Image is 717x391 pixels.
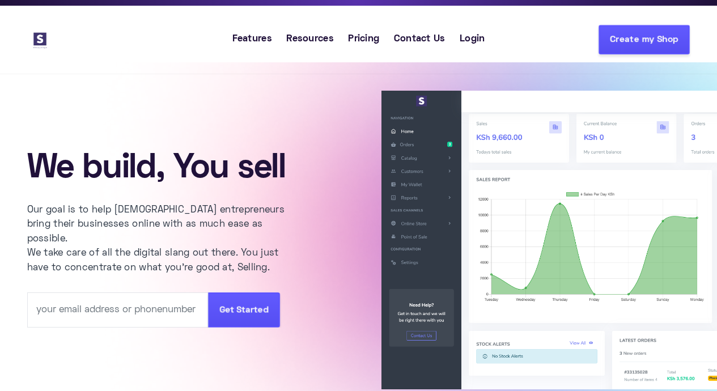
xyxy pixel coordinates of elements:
[286,32,334,47] span: Resources
[279,32,341,47] a: Resources
[341,32,387,47] a: Pricing
[27,27,53,53] img: Shopyangu Innovations Limited
[208,292,280,328] button: Get Started
[460,32,485,47] span: Login
[394,32,446,47] span: Contact Us
[225,32,279,47] a: Features
[348,32,379,47] span: Pricing
[27,203,299,276] p: Our goal is to help [DEMOGRAPHIC_DATA] entrepreneurs bring their businesses online with as much e...
[452,32,492,47] a: Login
[599,25,690,54] a: Create my Shop
[232,32,272,47] span: Features
[27,292,209,328] input: email address or phone number
[27,152,350,186] h2: We build, You sell
[387,32,452,47] a: Contact Us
